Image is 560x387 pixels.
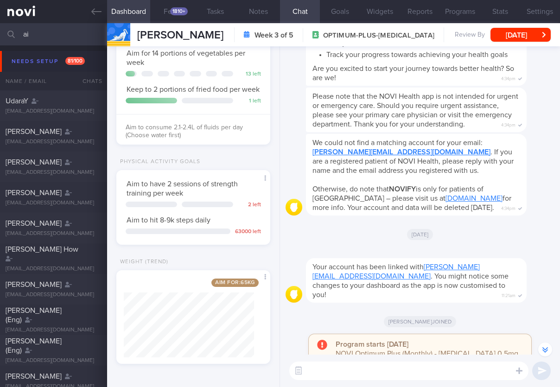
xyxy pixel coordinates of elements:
[326,48,520,59] li: Track your progress towards achieving your health goals
[6,139,102,146] div: [EMAIL_ADDRESS][DOMAIN_NAME]
[137,30,223,41] span: [PERSON_NAME]
[238,71,261,78] div: 13 left
[6,327,102,334] div: [EMAIL_ADDRESS][DOMAIN_NAME]
[126,124,243,139] span: Aim to consume 2.1-2.4L of fluids per day (Choose water first)
[6,246,78,253] span: [PERSON_NAME] How
[445,195,503,202] a: [DOMAIN_NAME]
[127,86,260,93] span: Keep to 2 portions of fried food per week
[323,31,434,40] span: OPTIMUM-PLUS-[MEDICAL_DATA]
[211,279,259,287] span: Aim for: 65 kg
[255,31,293,40] strong: Week 3 of 5
[502,290,515,299] span: 11:21am
[6,337,62,354] span: [PERSON_NAME] (Eng)
[127,216,210,224] span: Aim to hit 8-9k steps daily
[312,65,514,82] span: Are you excited to start your journey towards better health? So are we!
[6,266,102,273] div: [EMAIL_ADDRESS][DOMAIN_NAME]
[6,108,102,115] div: [EMAIL_ADDRESS][DOMAIN_NAME]
[9,55,87,68] div: Needs setup
[116,159,200,165] div: Physical Activity Goals
[6,292,102,298] div: [EMAIL_ADDRESS][DOMAIN_NAME]
[312,185,511,211] span: Otherwise, do note that is only for patients of [GEOGRAPHIC_DATA] – please visit us at for more i...
[501,203,515,212] span: 4:34pm
[455,31,485,39] span: Review By
[312,139,514,174] span: We could not find a matching account for your email: . If you are a registered patient of NOVI He...
[6,159,62,166] span: [PERSON_NAME]
[127,180,238,197] span: Aim to have 2 sessions of strength training per week
[407,229,433,240] span: [DATE]
[6,230,102,237] div: [EMAIL_ADDRESS][DOMAIN_NAME]
[312,93,518,128] span: Please note that the NOVI Health app is not intended for urgent or emergency care. Should you req...
[490,28,551,42] button: [DATE]
[336,350,518,367] span: NOVI Optimum Plus (Monthly) - [MEDICAL_DATA] 0.5mg (1 pen)
[312,148,490,156] a: [PERSON_NAME][EMAIL_ADDRESS][DOMAIN_NAME]
[6,307,62,324] span: [PERSON_NAME] (Eng)
[336,341,408,348] strong: Program starts [DATE]
[389,185,416,193] strong: NOVIFY
[235,228,261,235] div: 63000 left
[65,57,85,65] span: 81 / 100
[238,98,261,105] div: 1 left
[312,263,480,280] a: [PERSON_NAME][EMAIL_ADDRESS][DOMAIN_NAME]
[6,220,62,227] span: [PERSON_NAME]
[6,169,102,176] div: [EMAIL_ADDRESS][DOMAIN_NAME]
[6,128,62,135] span: [PERSON_NAME]
[6,97,28,105] span: UdaraY
[6,200,102,207] div: [EMAIL_ADDRESS][DOMAIN_NAME]
[6,189,62,197] span: [PERSON_NAME]
[127,50,245,66] span: Aim for 14 portions of vegetables per week
[6,357,102,364] div: [EMAIL_ADDRESS][DOMAIN_NAME]
[6,281,62,288] span: [PERSON_NAME]
[70,72,107,90] div: Chats
[6,373,62,380] span: [PERSON_NAME]
[384,316,457,327] span: [PERSON_NAME] joined
[170,7,188,15] div: 1810+
[312,263,509,298] span: Your account has been linked with . You might notice some changes to your dashboard as the app is...
[501,73,515,82] span: 4:34pm
[238,202,261,209] div: 2 left
[501,120,515,128] span: 4:34pm
[116,259,168,266] div: Weight (Trend)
